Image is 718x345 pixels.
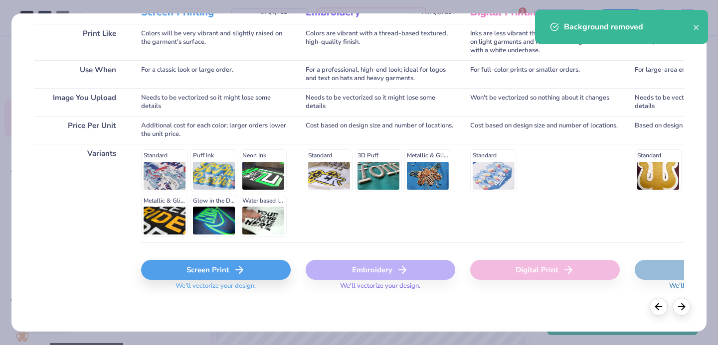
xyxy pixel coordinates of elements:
[306,116,455,144] div: Cost based on design size and number of locations.
[34,24,126,60] div: Print Like
[693,21,700,33] button: close
[141,116,291,144] div: Additional cost for each color; larger orders lower the unit price.
[470,60,620,88] div: For full-color prints or smaller orders.
[34,116,126,144] div: Price Per Unit
[141,60,291,88] div: For a classic look or large order.
[470,88,620,116] div: Won't be vectorized so nothing about it changes
[336,282,424,296] span: We'll vectorize your design.
[141,260,291,280] div: Screen Print
[306,260,455,280] div: Embroidery
[306,88,455,116] div: Needs to be vectorized so it might lose some details
[564,21,693,33] div: Background removed
[306,24,455,60] div: Colors are vibrant with a thread-based textured, high-quality finish.
[306,60,455,88] div: For a professional, high-end look; ideal for logos and text on hats and heavy garments.
[141,24,291,60] div: Colors will be very vibrant and slightly raised on the garment's surface.
[172,282,260,296] span: We'll vectorize your design.
[34,60,126,88] div: Use When
[34,88,126,116] div: Image You Upload
[470,116,620,144] div: Cost based on design size and number of locations.
[470,24,620,60] div: Inks are less vibrant than screen printing; smooth on light garments and raised on dark garments ...
[34,144,126,242] div: Variants
[470,260,620,280] div: Digital Print
[141,88,291,116] div: Needs to be vectorized so it might lose some details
